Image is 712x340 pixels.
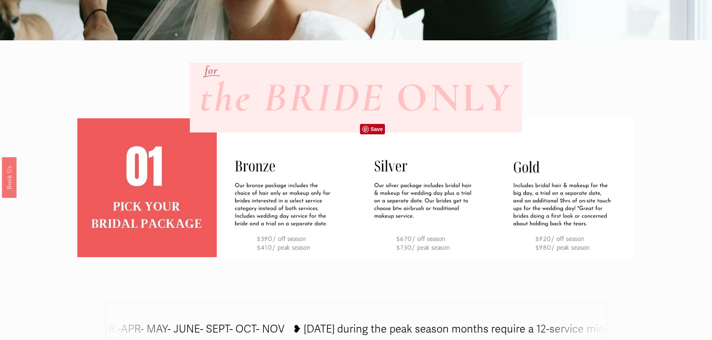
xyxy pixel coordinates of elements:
[2,157,16,197] a: Book Us
[16,322,284,336] tspan: ❥ peak season: MAR -APR- MAY- JUNE- SEPT- OCT- NOV
[217,118,356,257] img: PACKAGES FOR THE BRIDE
[63,118,231,257] img: bridal%2Bpackage.jpg
[200,73,384,122] em: the BRIDE
[293,322,633,336] tspan: ❥ [DATE] during the peak season months require a 12-service minimum
[360,124,385,134] a: Pin it!
[356,118,495,257] img: PACKAGES FOR THE BRIDE
[205,63,218,77] em: for
[495,118,634,257] img: PACKAGES FOR THE BRIDE
[396,73,513,122] strong: ONLY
